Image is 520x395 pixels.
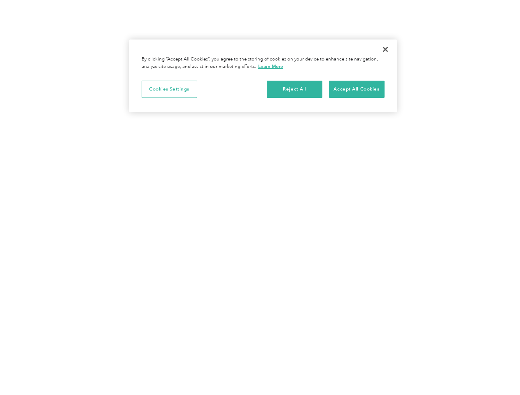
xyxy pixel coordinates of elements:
div: Cookie banner [129,39,397,112]
div: Privacy [129,39,397,112]
a: More information about your privacy, opens in a new tab [258,63,283,69]
button: Accept All Cookies [329,81,385,98]
div: By clicking “Accept All Cookies”, you agree to the storing of cookies on your device to enhance s... [142,56,385,70]
button: Close [376,40,394,58]
button: Cookies Settings [142,81,197,98]
button: Reject All [267,81,322,98]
